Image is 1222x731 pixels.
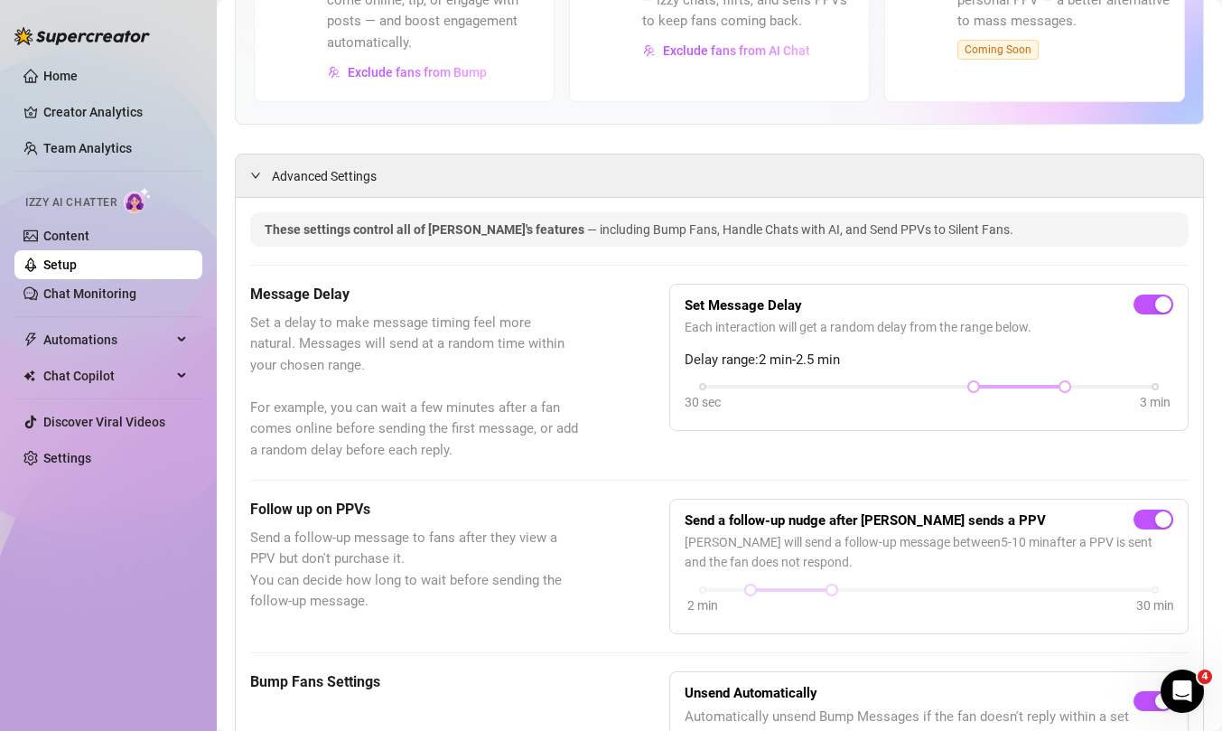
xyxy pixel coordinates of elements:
[265,222,587,237] span: These settings control all of [PERSON_NAME]'s features
[43,286,136,301] a: Chat Monitoring
[1140,392,1171,412] div: 3 min
[348,65,487,80] span: Exclude fans from Bump
[685,350,1173,371] span: Delay range: 2 min - 2.5 min
[685,685,817,701] strong: Unsend Automatically
[43,229,89,243] a: Content
[685,532,1173,572] span: [PERSON_NAME] will send a follow-up message between 5 - 10 min after a PPV is sent and the fan do...
[250,499,579,520] h5: Follow up on PPVs
[14,27,150,45] img: logo-BBDzfeDw.svg
[327,58,488,87] button: Exclude fans from Bump
[685,512,1046,529] strong: Send a follow-up nudge after [PERSON_NAME] sends a PPV
[23,370,35,382] img: Chat Copilot
[43,325,172,354] span: Automations
[687,595,718,615] div: 2 min
[250,284,579,305] h5: Message Delay
[25,194,117,211] span: Izzy AI Chatter
[685,297,802,314] strong: Set Message Delay
[250,528,579,613] span: Send a follow-up message to fans after they view a PPV but don't purchase it. You can decide how ...
[250,671,579,693] h5: Bump Fans Settings
[43,141,132,155] a: Team Analytics
[642,36,811,65] button: Exclude fans from AI Chat
[43,451,91,465] a: Settings
[328,66,340,79] img: svg%3e
[685,317,1173,337] span: Each interaction will get a random delay from the range below.
[587,222,1013,237] span: — including Bump Fans, Handle Chats with AI, and Send PPVs to Silent Fans.
[685,392,721,412] div: 30 sec
[1198,670,1212,684] span: 4
[250,170,261,181] span: expanded
[957,40,1039,60] span: Coming Soon
[43,69,78,83] a: Home
[663,43,810,58] span: Exclude fans from AI Chat
[43,361,172,390] span: Chat Copilot
[43,98,188,127] a: Creator Analytics
[43,415,165,429] a: Discover Viral Videos
[1161,670,1204,713] iframe: Intercom live chat
[272,166,377,186] span: Advanced Settings
[643,44,656,57] img: svg%3e
[1136,595,1174,615] div: 30 min
[124,187,152,213] img: AI Chatter
[250,165,272,185] div: expanded
[250,313,579,462] span: Set a delay to make message timing feel more natural. Messages will send at a random time within ...
[23,333,38,347] span: thunderbolt
[43,258,77,272] a: Setup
